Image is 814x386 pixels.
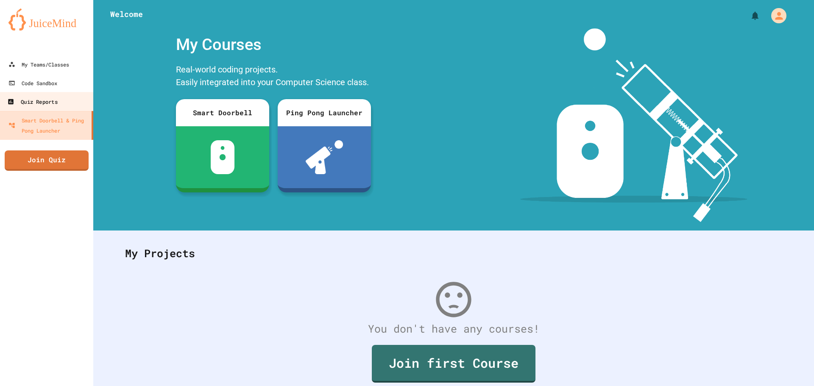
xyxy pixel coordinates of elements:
[172,28,375,61] div: My Courses
[8,78,57,88] div: Code Sandbox
[172,61,375,93] div: Real-world coding projects. Easily integrated into your Computer Science class.
[8,59,69,69] div: My Teams/Classes
[211,140,235,174] img: sdb-white.svg
[5,150,89,171] a: Join Quiz
[734,8,762,23] div: My Notifications
[762,6,789,25] div: My Account
[176,99,269,126] div: Smart Doorbell
[278,99,371,126] div: Ping Pong Launcher
[8,115,88,136] div: Smart Doorbell & Ping Pong Launcher
[7,97,57,107] div: Quiz Reports
[372,345,535,383] a: Join first Course
[520,28,747,222] img: banner-image-my-projects.png
[117,321,791,337] div: You don't have any courses!
[306,140,343,174] img: ppl-with-ball.png
[8,8,85,31] img: logo-orange.svg
[117,237,791,270] div: My Projects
